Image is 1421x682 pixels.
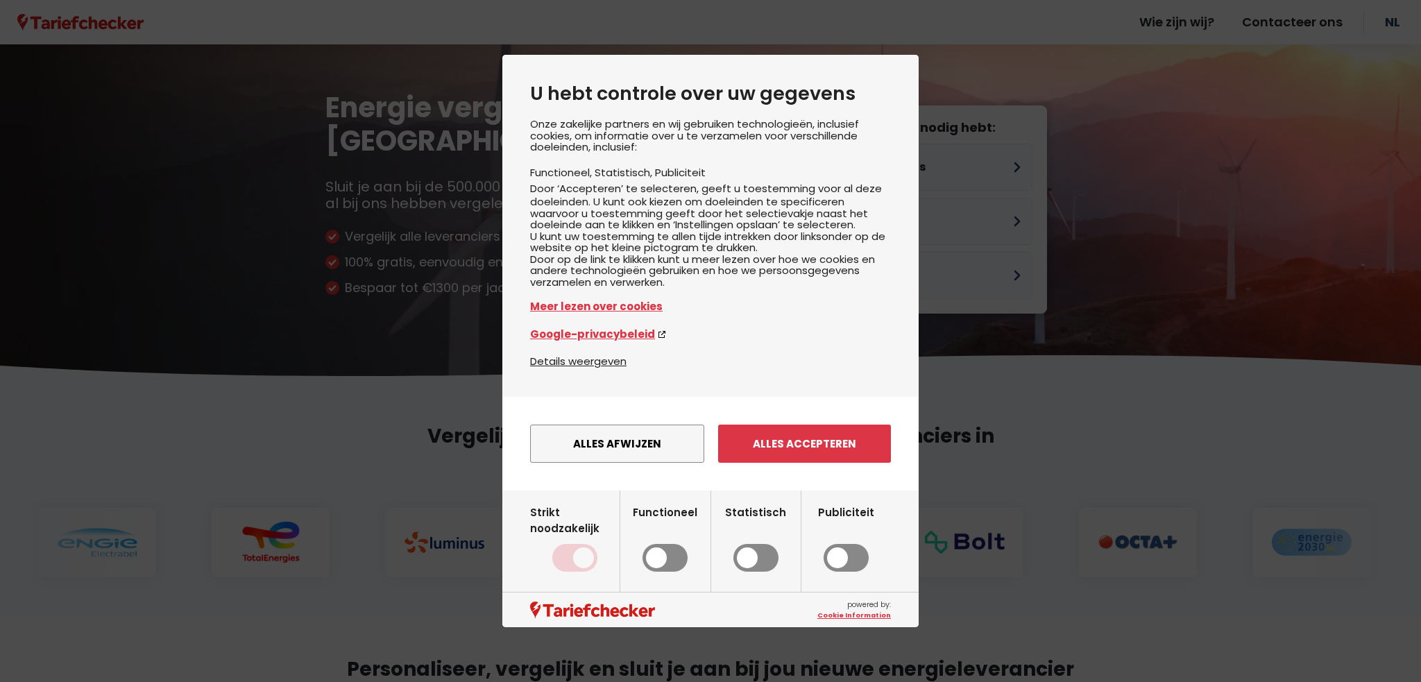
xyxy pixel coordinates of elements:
a: Google-privacybeleid [530,326,891,342]
span: powered by: [817,599,891,620]
label: Publiciteit [818,504,874,572]
label: Strikt noodzakelijk [530,504,620,572]
a: Cookie Information [817,611,891,620]
li: Functioneel [530,165,595,180]
button: Alles accepteren [718,425,891,463]
li: Statistisch [595,165,655,180]
button: Details weergeven [530,353,627,369]
div: Onze zakelijke partners en wij gebruiken technologieën, inclusief cookies, om informatie over u t... [530,119,891,353]
div: menu [502,397,919,491]
li: Publiciteit [655,165,706,180]
label: Statistisch [725,504,786,572]
a: Meer lezen over cookies [530,298,891,314]
button: Alles afwijzen [530,425,704,463]
label: Functioneel [633,504,697,572]
img: logo [530,602,655,619]
h2: U hebt controle over uw gegevens [530,83,891,105]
